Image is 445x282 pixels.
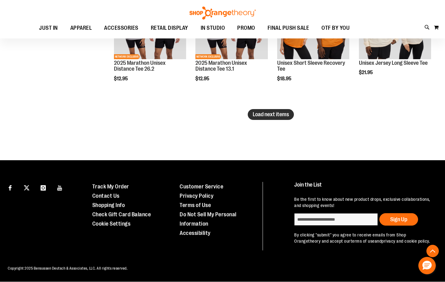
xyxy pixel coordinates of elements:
p: By clicking "submit" you agree to receive emails from Shop Orangetheory and accept our and [294,232,433,244]
a: IN STUDIO [194,21,231,35]
a: Unisex Jersey Long Sleeve Tee [359,60,428,66]
a: Unisex Short Sleeve Recovery Tee [277,60,345,72]
img: Shop Orangetheory [189,7,257,20]
span: APPAREL [70,21,92,35]
a: 2025 Marathon Unisex Distance Tee 26.2 [114,60,166,72]
span: RETAIL DISPLAY [151,21,188,35]
a: 2025 Marathon Unisex Distance Tee 13.1 [195,60,247,72]
a: JUST IN [33,21,64,35]
span: PROMO [237,21,255,35]
a: Customer Service [180,183,223,190]
a: APPAREL [64,21,98,35]
span: JUST IN [39,21,58,35]
span: $18.95 [277,76,292,82]
button: Hello, have a question? Let’s chat. [418,257,436,274]
a: Visit our X page [21,182,32,193]
input: enter email [294,213,378,226]
a: Do Not Sell My Personal Information [180,211,237,227]
a: Privacy Policy [180,193,213,199]
button: Load next items [248,109,294,120]
a: Visit our Facebook page [5,182,15,193]
a: OTF BY YOU [315,21,356,35]
span: $21.95 [359,70,374,75]
a: terms of use [351,239,375,244]
span: IN STUDIO [201,21,225,35]
button: Sign Up [379,213,418,226]
a: FINAL PUSH SALE [261,21,316,35]
h4: Join the List [294,182,433,193]
a: Check Gift Card Balance [92,211,151,218]
a: privacy and cookie policy. [382,239,430,244]
img: Twitter [24,185,29,191]
span: FINAL PUSH SALE [268,21,309,35]
a: Visit our Instagram page [38,182,49,193]
span: OTF BY YOU [321,21,350,35]
span: Sign Up [390,216,407,223]
a: RETAIL DISPLAY [145,21,194,35]
a: PROMO [231,21,261,35]
span: ACCESSORIES [104,21,138,35]
a: Track My Order [92,183,129,190]
p: Be the first to know about new product drops, exclusive collaborations, and shopping events! [294,196,433,209]
button: Back To Top [426,245,439,257]
span: $12.95 [114,76,129,82]
span: Copyright 2025 Bensussen Deutsch & Associates, LLC. All rights reserved. [8,266,128,271]
span: NETWORK EXCLUSIVE [114,54,140,59]
a: Visit our Youtube page [55,182,65,193]
a: Terms of Use [180,202,211,208]
a: ACCESSORIES [98,21,145,35]
a: Accessibility [180,230,211,236]
a: Shopping Info [92,202,125,208]
span: $12.95 [195,76,210,82]
span: Load next items [253,111,289,117]
span: NETWORK EXCLUSIVE [195,54,221,59]
a: Cookie Settings [92,221,131,227]
a: Contact Us [92,193,120,199]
